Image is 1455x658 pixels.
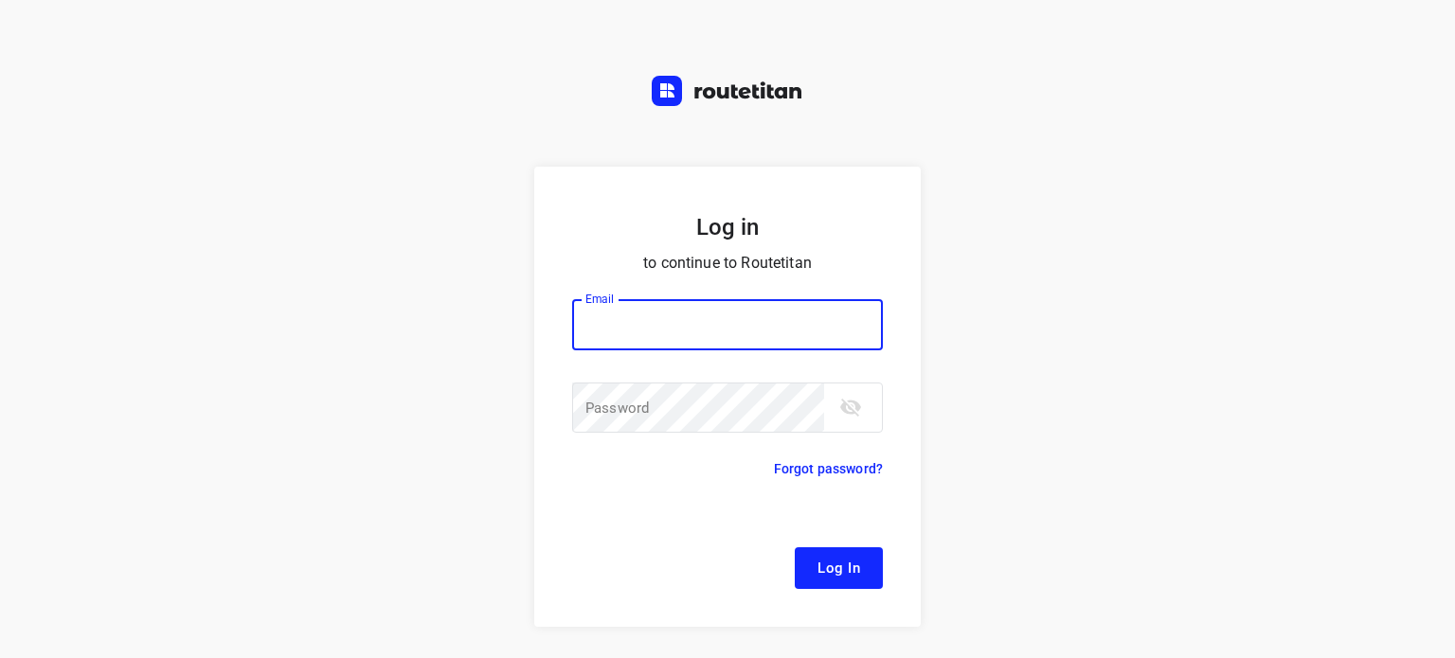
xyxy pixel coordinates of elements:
[832,388,870,426] button: toggle password visibility
[572,250,883,276] p: to continue to Routetitan
[572,212,883,242] h5: Log in
[817,556,860,580] span: Log In
[774,457,883,480] p: Forgot password?
[795,547,883,589] button: Log In
[652,76,803,106] img: Routetitan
